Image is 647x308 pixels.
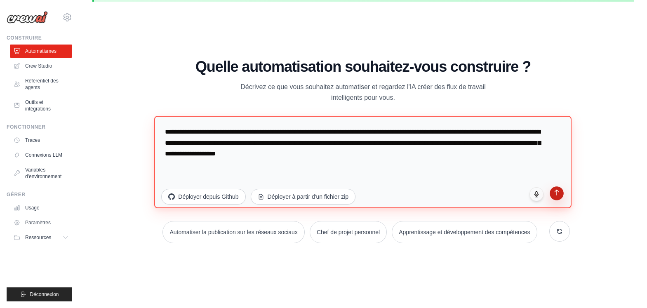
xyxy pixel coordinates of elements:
font: Paramètres [25,220,51,226]
a: Crew Studio [10,59,72,73]
font: Déployer depuis Github [178,193,238,200]
font: Automatiser la publication sur les réseaux sociaux [169,229,298,235]
a: Paramètres [10,216,72,229]
font: Crew Studio [25,63,52,69]
a: Outils et intégrations [10,96,72,115]
font: Usage [25,205,40,211]
font: Chef de projet personnel [317,229,380,235]
font: Fonctionner [7,124,46,130]
font: Quelle automatisation souhaitez-vous construire ? [195,58,531,75]
font: Variables d'environnement [25,167,61,179]
button: Apprentissage et développement des compétences [392,221,537,243]
button: Ressources [10,231,72,244]
font: Connexions LLM [25,152,62,158]
a: Variables d'environnement [10,163,72,183]
font: Automatismes [25,48,56,54]
button: Déployer depuis Github [161,189,245,205]
font: Déconnexion [30,292,59,297]
font: Outils et intégrations [25,99,51,112]
font: Déployer à partir d'un fichier zip [268,193,348,200]
iframe: Widget de discussion [606,268,647,308]
a: Automatismes [10,45,72,58]
img: Logo [7,11,48,24]
button: Automatiser la publication sur les réseaux sociaux [162,221,305,243]
font: Construire [7,35,42,41]
button: Déconnexion [7,287,72,301]
font: Apprentissage et développement des compétences [399,229,530,235]
font: Gérer [7,192,26,197]
a: Référentiel des agents [10,74,72,94]
button: Déployer à partir d'un fichier zip [251,189,355,205]
button: Chef de projet personnel [310,221,387,243]
font: Référentiel des agents [25,78,59,90]
font: Décrivez ce que vous souhaitez automatiser et regardez l'IA créer des flux de travail intelligent... [240,83,485,101]
div: Chat Widget [606,268,647,308]
font: Traces [25,137,40,143]
a: Traces [10,134,72,147]
a: Usage [10,201,72,214]
font: Ressources [25,235,51,240]
a: Connexions LLM [10,148,72,162]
